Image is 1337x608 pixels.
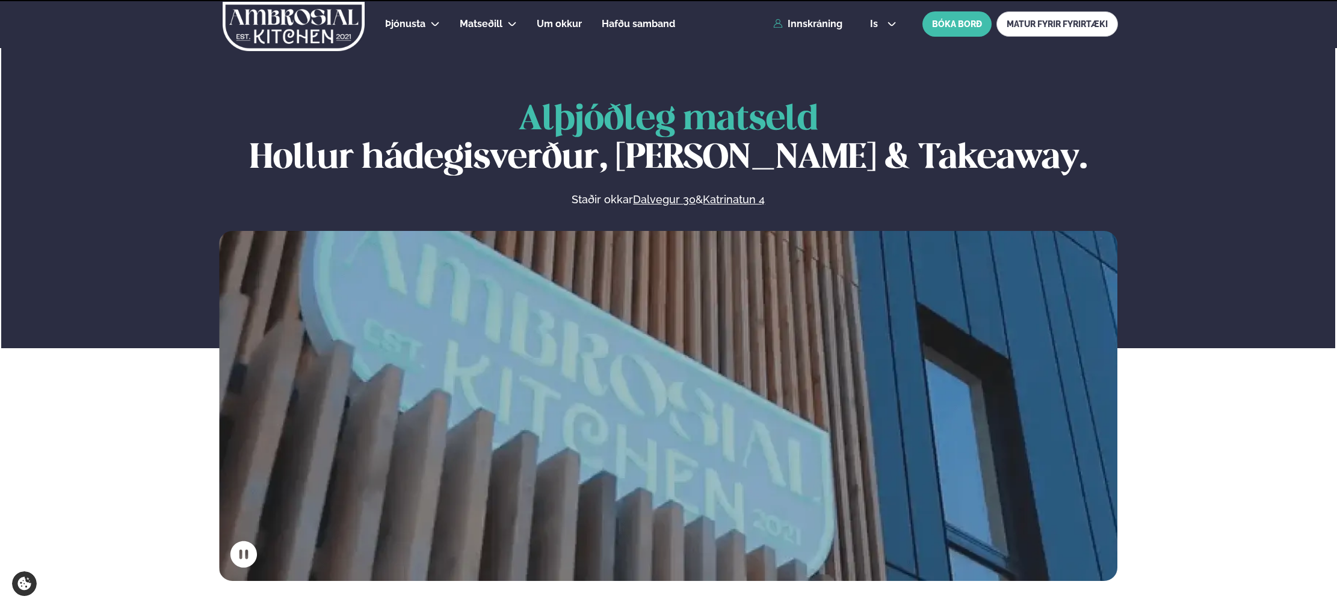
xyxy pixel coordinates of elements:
a: Innskráning [773,19,842,29]
span: Um okkur [537,18,582,29]
span: Hafðu samband [602,18,675,29]
span: Þjónusta [385,18,425,29]
a: Dalvegur 30 [633,192,696,207]
h1: Hollur hádegisverður, [PERSON_NAME] & Takeaway. [219,101,1117,178]
a: Hafðu samband [602,17,675,31]
a: MATUR FYRIR FYRIRTÆKI [996,11,1118,37]
span: is [870,19,882,29]
span: Matseðill [460,18,502,29]
img: logo [222,2,366,51]
a: Um okkur [537,17,582,31]
a: Cookie settings [12,571,37,596]
p: Staðir okkar & [441,192,896,207]
a: Matseðill [460,17,502,31]
button: is [860,19,906,29]
a: Katrinatun 4 [703,192,765,207]
span: Alþjóðleg matseld [519,103,818,137]
a: Þjónusta [385,17,425,31]
button: BÓKA BORÐ [922,11,992,37]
